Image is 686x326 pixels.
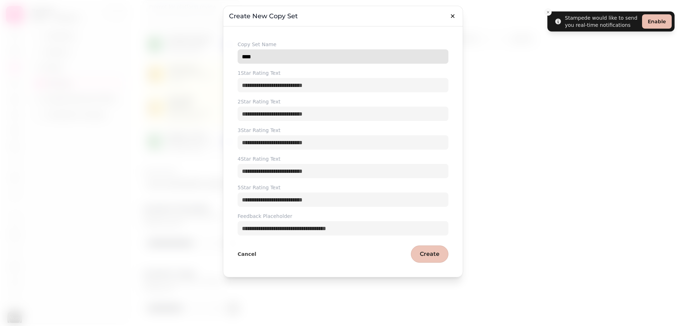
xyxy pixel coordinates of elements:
span: Cancel [238,252,256,257]
label: 1 Star Rating Text [238,69,448,77]
label: 5 Star Rating Text [238,184,448,191]
label: Feedback Placeholder [238,213,448,220]
label: Copy Set Name [238,41,448,48]
h3: Create New Copy Set [229,12,457,20]
label: 4 Star Rating Text [238,155,448,162]
button: Create [411,245,448,263]
span: Create [420,251,439,257]
label: 3 Star Rating Text [238,127,448,134]
label: 2 Star Rating Text [238,98,448,105]
button: Cancel [238,250,256,258]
